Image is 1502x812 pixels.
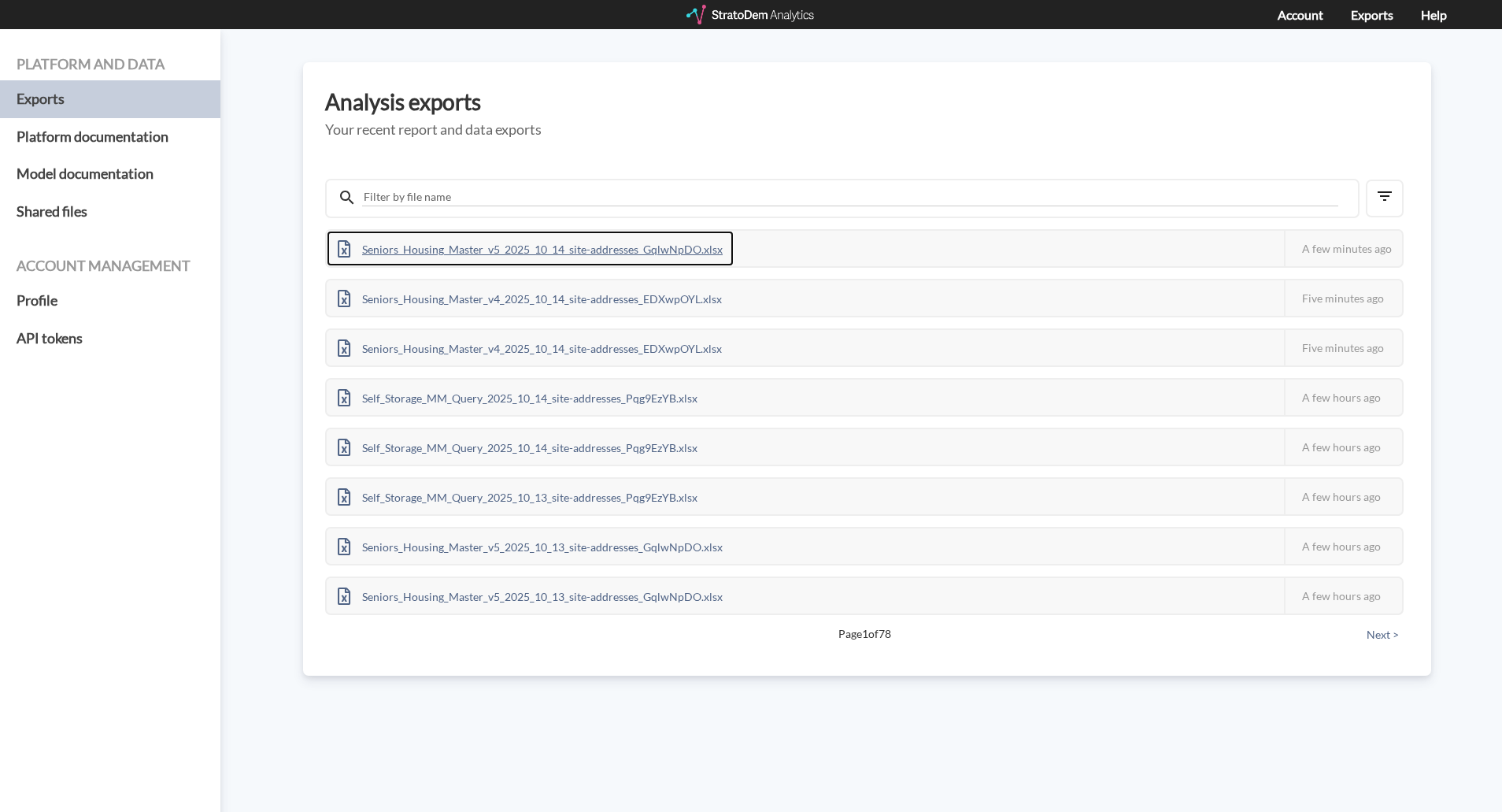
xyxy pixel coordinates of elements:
a: Self_Storage_MM_Query_2025_10_13_site-addresses_Pqg9EzYB.xlsx [327,488,708,502]
a: Shared files [17,193,204,231]
div: Five minutes ago [1284,280,1402,316]
h5: Your recent report and data exports [325,122,1409,138]
div: A few hours ago [1284,528,1402,564]
div: Seniors_Housing_Master_v5_2025_10_13_site-addresses_GqlwNpDO.xlsx [327,578,734,614]
button: Next > [1362,626,1404,643]
div: Seniors_Housing_Master_v5_2025_10_14_site-addresses_GqlwNpDO.xlsx [327,231,734,266]
a: Self_Storage_MM_Query_2025_10_14_site-addresses_Pqg9EzYB.xlsx [327,439,708,452]
a: Profile [17,282,204,320]
a: Exports [17,80,204,118]
div: Seniors_Housing_Master_v4_2025_10_14_site-addresses_EDXwpOYL.xlsx [327,330,733,365]
div: Self_Storage_MM_Query_2025_10_13_site-addresses_Pqg9EzYB.xlsx [327,479,708,514]
div: A few hours ago [1284,380,1402,415]
a: Seniors_Housing_Master_v4_2025_10_14_site-addresses_EDXwpOYL.xlsx [327,339,733,353]
a: Seniors_Housing_Master_v5_2025_10_14_site-addresses_GqlwNpDO.xlsx [327,240,734,254]
div: Five minutes ago [1284,330,1402,365]
div: Self_Storage_MM_Query_2025_10_14_site-addresses_Pqg9EzYB.xlsx [327,429,708,465]
div: Seniors_Housing_Master_v5_2025_10_13_site-addresses_GqlwNpDO.xlsx [327,528,734,564]
a: Seniors_Housing_Master_v5_2025_10_13_site-addresses_GqlwNpDO.xlsx [327,538,734,551]
input: Filter by file name [362,188,1338,206]
a: Account [1278,7,1323,22]
a: Help [1421,7,1447,22]
h4: Platform and data [17,57,204,72]
span: Page 1 of 78 [380,626,1348,642]
div: Seniors_Housing_Master_v4_2025_10_14_site-addresses_EDXwpOYL.xlsx [327,280,733,316]
a: Seniors_Housing_Master_v4_2025_10_14_site-addresses_EDXwpOYL.xlsx [327,290,733,303]
h3: Analysis exports [325,90,1409,114]
a: Self_Storage_MM_Query_2025_10_14_site-addresses_Pqg9EzYB.xlsx [327,389,708,402]
div: A few hours ago [1284,578,1402,614]
a: Model documentation [17,155,204,193]
div: A few hours ago [1284,479,1402,514]
a: Seniors_Housing_Master_v5_2025_10_13_site-addresses_GqlwNpDO.xlsx [327,588,734,601]
div: Self_Storage_MM_Query_2025_10_14_site-addresses_Pqg9EzYB.xlsx [327,380,708,415]
div: A few minutes ago [1284,231,1402,266]
div: A few hours ago [1284,429,1402,465]
h4: Account management [17,258,204,274]
a: Exports [1351,7,1393,22]
a: API tokens [17,320,204,358]
a: Platform documentation [17,118,204,156]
